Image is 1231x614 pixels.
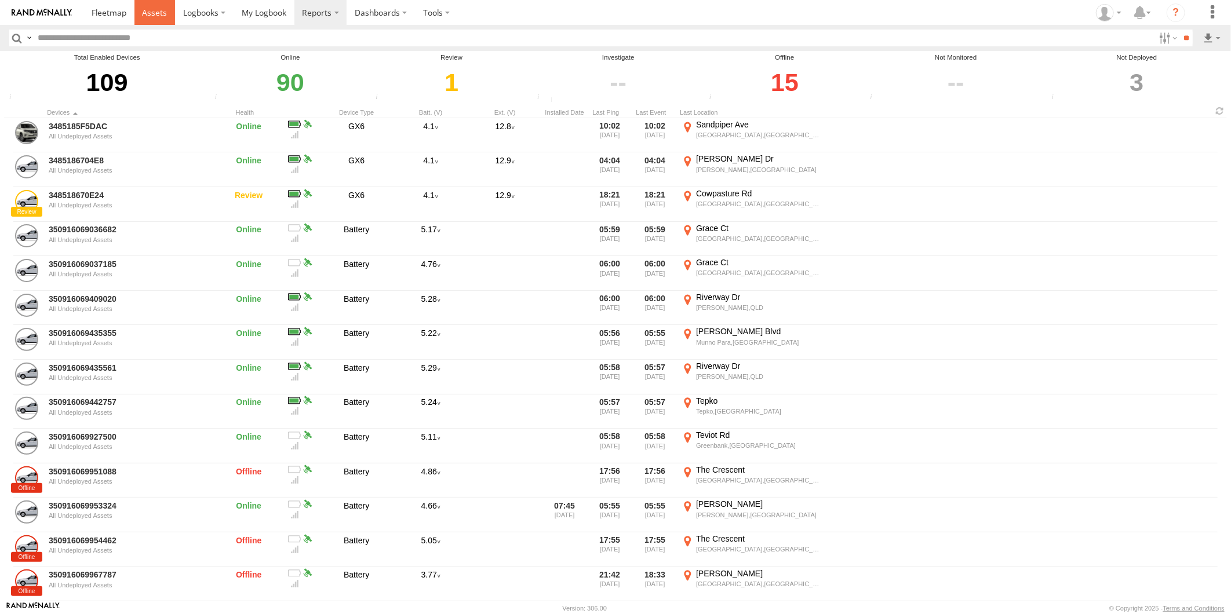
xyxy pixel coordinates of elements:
[696,119,823,130] div: Sandpiper Ave
[563,605,607,612] div: Version: 306.00
[635,292,675,324] div: 06:00 [DATE]
[696,223,823,233] div: Grace Ct
[696,568,823,579] div: [PERSON_NAME]
[1092,4,1126,21] div: Zarni Lwin
[301,292,314,302] div: Last Event GPS Signal Strength
[49,294,207,304] a: 350916069409020
[373,94,390,103] div: Devices that have not communicated at least once with the server in the last 6hrs
[680,153,825,186] label: Click to View Event Location
[214,430,283,462] div: Online
[680,108,825,116] div: Last Location
[288,119,301,130] div: Battery Remaining: 4.1v
[322,188,391,221] div: GX6
[696,580,823,588] div: [GEOGRAPHIC_DATA],[GEOGRAPHIC_DATA]
[322,533,391,566] div: Battery
[680,223,825,255] label: Click to View Event Location
[49,236,207,243] div: All Undeployed Assets
[696,441,823,449] div: Greenbank,[GEOGRAPHIC_DATA]
[1202,30,1222,46] label: Export results as...
[1048,94,1066,103] div: Devices that have never communicated with the server
[589,430,630,462] div: 05:58 [DATE]
[696,131,823,139] div: [GEOGRAPHIC_DATA],[GEOGRAPHIC_DATA]
[214,108,283,116] div: Click to Sort
[373,53,531,63] div: Review
[288,499,301,509] div: No battery health information received from this device.
[214,223,283,255] div: Online
[1109,605,1225,612] div: © Copyright 2025 -
[534,94,551,103] div: Devices that have not communicated with the server in the last 24hrs
[288,326,301,337] div: Battery Remaining: 5.22v
[49,339,207,346] div: All Undeployed Assets
[680,326,825,359] label: Click to View Event Location
[696,499,823,509] div: [PERSON_NAME]
[301,568,314,579] div: Last Event GPS Signal Strength
[1048,63,1225,103] div: Click to filter by Not Deployed
[15,259,38,282] a: Click to View Device Details
[288,568,301,579] div: No battery health information received from this device.
[635,465,675,497] div: 17:56 [DATE]
[214,257,283,290] div: Online
[696,338,823,346] div: Munno Para,[GEOGRAPHIC_DATA]
[396,223,465,255] div: Battery Remaining: 5.171v
[1167,3,1185,22] i: ?
[15,190,38,213] a: Click to View Device Details
[288,406,301,416] div: Last Event GSM Signal Strength
[49,155,207,166] a: 3485186704E8
[288,361,301,371] div: Battery Remaining: 5.286v
[49,478,207,485] div: All Undeployed Assets
[288,475,301,485] div: Last Event GSM Signal Strength
[396,292,465,324] div: Battery Remaining: 5.277v
[288,130,301,140] div: Last Event GSM Signal Strength
[214,188,283,221] div: Review
[322,465,391,497] div: Battery
[214,119,283,152] div: Online
[214,568,283,601] div: Offline
[696,533,823,544] div: The Crescent
[322,292,391,324] div: Battery
[635,533,675,566] div: 17:55 [DATE]
[635,361,675,393] div: 05:57 [DATE]
[301,326,314,337] div: Last Event GPS Signal Strength
[322,568,391,601] div: Battery
[301,119,314,130] div: Last Event GPS Signal Strength
[680,119,825,152] label: Click to View Event Location
[288,223,301,233] div: No battery health information received from this device.
[322,499,391,531] div: Battery
[706,94,723,103] div: Devices that have not communicated at least once with the server in the last 48hrs
[1048,53,1225,63] div: Not Deployed
[49,190,207,200] a: 348518670E24
[589,533,630,566] div: 17:55 [DATE]
[1154,30,1179,46] label: Search Filter Options
[696,304,823,312] div: [PERSON_NAME],QLD
[696,396,823,406] div: Tepko
[470,108,540,116] div: External Power Voltage
[49,121,207,131] a: 3485185F5DAC
[214,326,283,359] div: Online
[301,361,314,371] div: Last Event GPS Signal Strength
[396,257,465,290] div: Battery Remaining: 4.762v
[589,396,630,428] div: 05:57 [DATE]
[396,396,465,428] div: Battery Remaining: 5.241v
[301,153,314,164] div: Last Event GPS Signal Strength
[680,465,825,497] label: Click to View Event Location
[49,582,207,589] div: All Undeployed Assets
[470,119,540,152] div: 12.8
[696,200,823,208] div: [GEOGRAPHIC_DATA],[GEOGRAPHIC_DATA]
[680,430,825,462] label: Click to View Event Location
[15,294,38,317] a: Click to View Device Details
[214,499,283,531] div: Online
[696,407,823,415] div: Tepko,[GEOGRAPHIC_DATA]
[470,188,540,221] div: 12.9
[6,94,23,103] div: Total number of Enabled Devices
[589,361,630,393] div: 05:58 [DATE]
[301,465,314,475] div: Last Event GPS Signal Strength
[15,363,38,386] a: Click to View Device Details
[696,153,823,164] div: [PERSON_NAME] Dr
[12,9,72,17] img: rand-logo.svg
[635,568,675,601] div: 18:33 [DATE]
[589,153,630,186] div: 04:04 [DATE]
[288,199,301,209] div: Last Event GSM Signal Strength
[635,257,675,290] div: 06:00 [DATE]
[15,432,38,455] a: Click to View Device Details
[396,361,465,393] div: Battery Remaining: 5.286v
